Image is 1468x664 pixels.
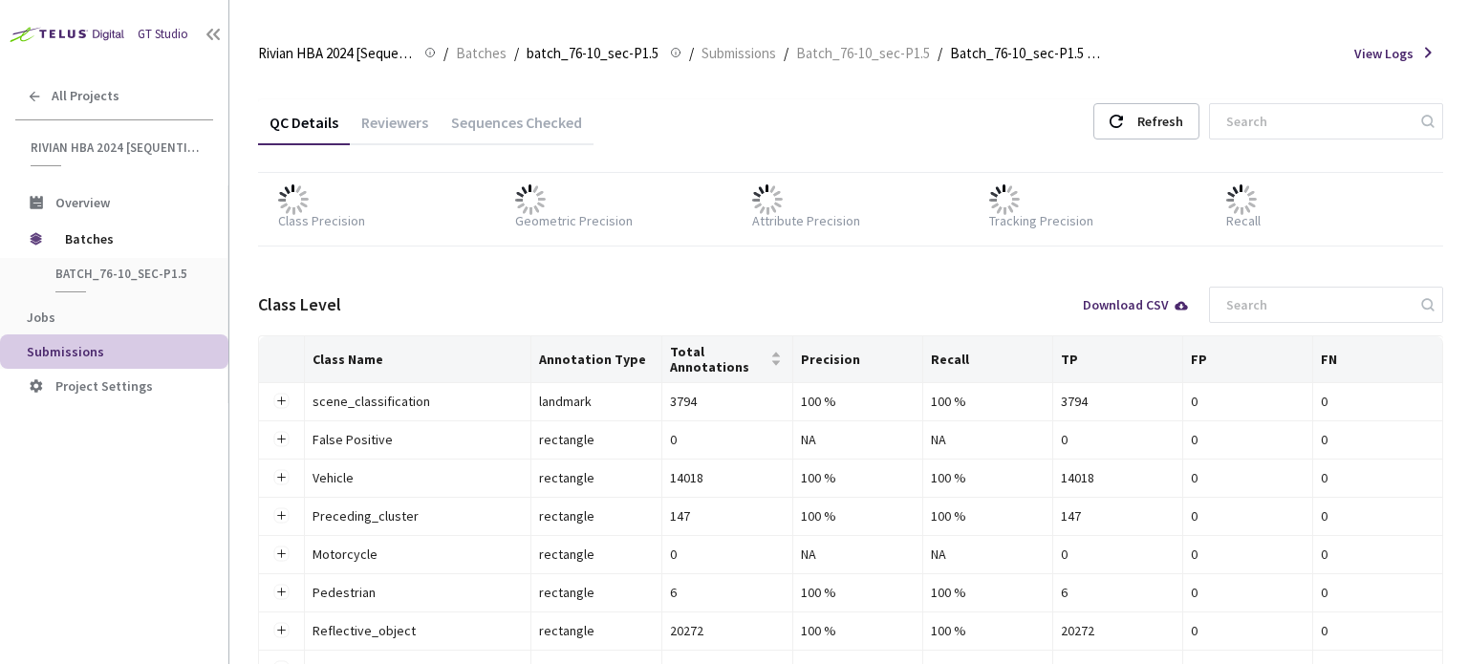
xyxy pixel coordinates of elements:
[989,184,1020,215] img: loader.gif
[670,544,785,565] div: 0
[452,42,510,63] a: Batches
[801,467,916,488] div: 100 %
[1321,391,1435,412] div: 0
[801,544,916,565] div: NA
[138,26,188,44] div: GT Studio
[689,42,694,65] li: /
[515,211,633,230] div: Geometric Precision
[1061,582,1175,603] div: 6
[1321,544,1435,565] div: 0
[1061,505,1175,526] div: 147
[1191,467,1305,488] div: 0
[539,582,654,603] div: rectangle
[989,211,1093,230] div: Tracking Precision
[1191,505,1305,526] div: 0
[514,42,519,65] li: /
[273,585,289,600] button: Expand row
[670,344,766,375] span: Total Annotations
[313,505,523,526] div: Preceding_cluster
[273,546,289,562] button: Expand row
[273,470,289,485] button: Expand row
[313,620,523,641] div: Reflective_object
[1191,429,1305,450] div: 0
[539,505,654,526] div: rectangle
[313,582,523,603] div: Pedestrian
[1191,391,1305,412] div: 0
[539,544,654,565] div: rectangle
[923,336,1053,383] th: Recall
[670,467,785,488] div: 14018
[440,113,594,145] div: Sequences Checked
[752,211,860,230] div: Attribute Precision
[931,391,1045,412] div: 100 %
[1061,391,1175,412] div: 3794
[313,544,523,565] div: Motorcycle
[801,391,916,412] div: 100 %
[1321,620,1435,641] div: 0
[670,505,785,526] div: 147
[273,394,289,409] button: Expand row
[670,620,785,641] div: 20272
[273,508,289,524] button: Expand row
[1321,582,1435,603] div: 0
[702,42,776,65] span: Submissions
[938,42,942,65] li: /
[313,429,523,450] div: False Positive
[796,42,930,65] span: Batch_76-10_sec-P1.5
[278,184,309,215] img: loader.gif
[539,467,654,488] div: rectangle
[55,266,197,282] span: batch_76-10_sec-P1.5
[539,391,654,412] div: landmark
[55,377,153,395] span: Project Settings
[350,113,440,145] div: Reviewers
[27,309,55,326] span: Jobs
[55,194,110,211] span: Overview
[1321,505,1435,526] div: 0
[52,88,119,104] span: All Projects
[1191,620,1305,641] div: 0
[1191,582,1305,603] div: 0
[752,184,783,215] img: loader.gif
[539,620,654,641] div: rectangle
[792,42,934,63] a: Batch_76-10_sec-P1.5
[1137,104,1183,139] div: Refresh
[1215,104,1418,139] input: Search
[931,582,1045,603] div: 100 %
[443,42,448,65] li: /
[662,336,793,383] th: Total Annotations
[258,113,350,145] div: QC Details
[670,391,785,412] div: 3794
[27,343,104,360] span: Submissions
[273,432,289,447] button: Expand row
[1053,336,1183,383] th: TP
[1321,429,1435,450] div: 0
[1354,44,1414,63] span: View Logs
[698,42,780,63] a: Submissions
[515,184,546,215] img: loader.gif
[793,336,924,383] th: Precision
[278,211,365,230] div: Class Precision
[313,467,523,488] div: Vehicle
[1183,336,1313,383] th: FP
[931,544,1045,565] div: NA
[539,429,654,450] div: rectangle
[801,505,916,526] div: 100 %
[1226,184,1257,215] img: loader.gif
[801,582,916,603] div: 100 %
[801,620,916,641] div: 100 %
[258,42,413,65] span: Rivian HBA 2024 [Sequential]
[1215,288,1418,322] input: Search
[931,620,1045,641] div: 100 %
[1061,429,1175,450] div: 0
[531,336,662,383] th: Annotation Type
[1083,298,1190,311] div: Download CSV
[670,582,785,603] div: 6
[931,429,1045,450] div: NA
[931,467,1045,488] div: 100 %
[931,505,1045,526] div: 100 %
[950,42,1105,65] span: Batch_76-10_sec-P1.5 QC - [DATE]
[784,42,788,65] li: /
[1321,467,1435,488] div: 0
[1226,211,1261,230] div: Recall
[273,623,289,638] button: Expand row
